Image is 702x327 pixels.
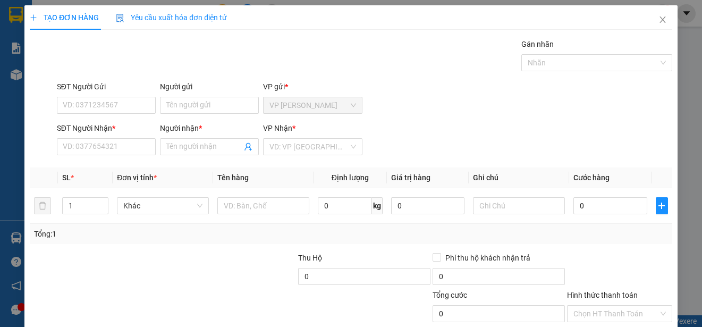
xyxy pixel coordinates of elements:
[269,97,356,113] span: VP Cao Tốc
[116,13,227,22] span: Yêu cầu xuất hóa đơn điện tử
[441,252,535,264] span: Phí thu hộ khách nhận trả
[658,15,667,24] span: close
[648,5,678,35] button: Close
[263,81,362,93] div: VP gửi
[469,167,569,188] th: Ghi chú
[117,173,157,182] span: Đơn vị tính
[217,197,309,214] input: VD: Bàn, Ghế
[433,291,467,299] span: Tổng cước
[521,40,554,48] label: Gán nhãn
[244,142,252,151] span: user-add
[160,122,259,134] div: Người nhận
[34,197,51,214] button: delete
[62,173,71,182] span: SL
[391,173,430,182] span: Giá trị hàng
[30,14,37,21] span: plus
[473,197,565,214] input: Ghi Chú
[298,254,322,262] span: Thu Hộ
[656,202,667,210] span: plus
[567,291,638,299] label: Hình thức thanh toán
[116,14,124,22] img: icon
[656,197,668,214] button: plus
[263,124,292,132] span: VP Nhận
[391,197,465,214] input: 0
[217,173,249,182] span: Tên hàng
[34,228,272,240] div: Tổng: 1
[332,173,369,182] span: Định lượng
[573,173,610,182] span: Cước hàng
[160,81,259,93] div: Người gửi
[57,81,156,93] div: SĐT Người Gửi
[372,197,383,214] span: kg
[123,198,202,214] span: Khác
[57,122,156,134] div: SĐT Người Nhận
[30,13,99,22] span: TẠO ĐƠN HÀNG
